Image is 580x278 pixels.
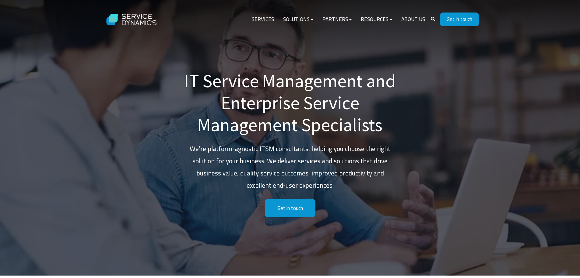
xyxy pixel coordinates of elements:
[184,143,397,192] p: We’re platform-agnostic ITSM consultants, helping you choose the right solution for your business...
[356,12,397,27] a: Resources
[247,12,279,27] a: Services
[397,12,430,27] a: About Us
[440,13,479,26] a: Get in touch
[101,8,162,31] img: Service Dynamics Logo - White
[279,12,318,27] a: Solutions
[265,199,315,218] a: Get in touch
[184,70,397,136] h1: IT Service Management and Enterprise Service Management Specialists
[247,12,430,27] div: Navigation Menu
[318,12,356,27] a: Partners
